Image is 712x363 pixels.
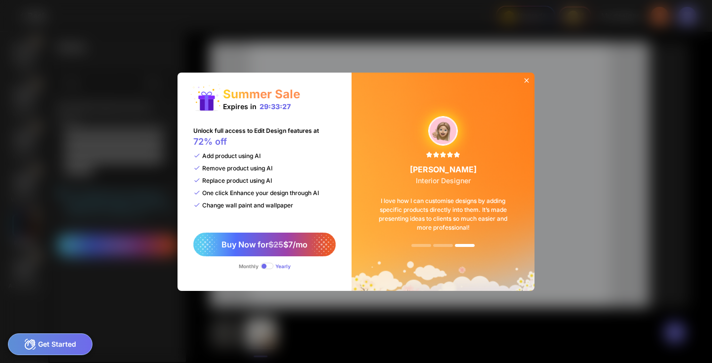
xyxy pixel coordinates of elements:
[364,185,522,244] div: I love how I can customise designs by adding specific products directly into them. It’s made pres...
[223,102,291,111] div: Expires in
[193,152,261,160] div: Add product using AI
[193,202,293,209] div: Change wall paint and wallpaper
[222,240,308,249] span: Buy Now for $7/mo
[275,263,291,269] div: Yearly
[193,164,272,172] div: Remove product using AI
[239,263,259,269] div: Monthly
[429,117,457,145] img: upgradeReviewAvtar-1.png
[352,73,534,291] img: summerSaleBg.png
[8,333,92,355] div: Get Started
[268,240,283,249] span: $25
[416,176,471,185] span: Interior Designer
[260,102,291,111] div: 29:33:27
[193,189,319,197] div: One click Enhance your design through AI
[410,164,477,185] div: [PERSON_NAME]
[193,127,319,152] div: Unlock full access to Edit Design features at
[193,177,272,184] div: Replace product using AI
[223,87,300,101] div: Summer Sale
[193,136,227,147] span: 72% off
